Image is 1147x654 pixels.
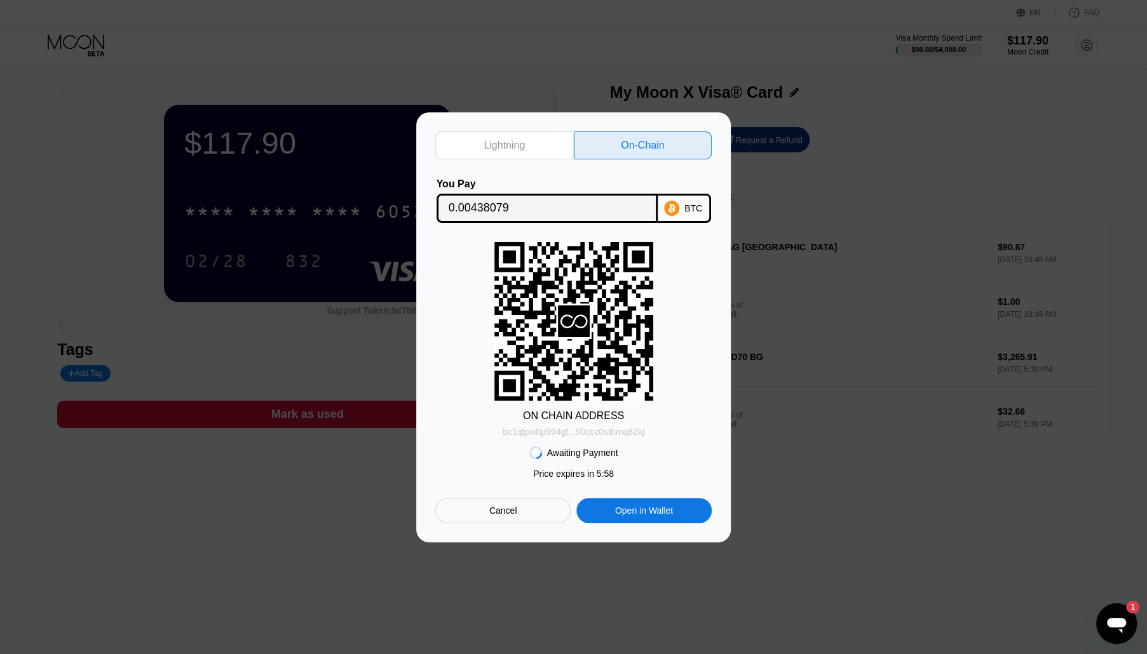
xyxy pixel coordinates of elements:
[435,178,712,223] div: You PayBTC
[503,422,644,437] div: bc1qlpx4tp994gf...90ccc0sthmq82kj
[621,139,664,152] div: On-Chain
[503,427,644,437] div: bc1qlpx4tp994gf...90ccc0sthmq82kj
[523,410,624,422] div: ON CHAIN ADDRESS
[435,498,571,523] div: Cancel
[684,203,702,213] div: BTC
[489,505,517,516] div: Cancel
[597,469,614,479] span: 5 : 58
[574,131,712,159] div: On-Chain
[533,469,614,479] div: Price expires in
[1114,601,1139,613] iframe: Numero di messaggi non letti
[615,505,673,516] div: Open in Wallet
[435,131,574,159] div: Lightning
[576,498,712,523] div: Open in Wallet
[1096,603,1137,644] iframe: Pulsante per aprire la finestra di messaggistica. 1 messaggio non letto
[484,139,525,152] div: Lightning
[547,448,618,458] div: Awaiting Payment
[437,178,658,190] div: You Pay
